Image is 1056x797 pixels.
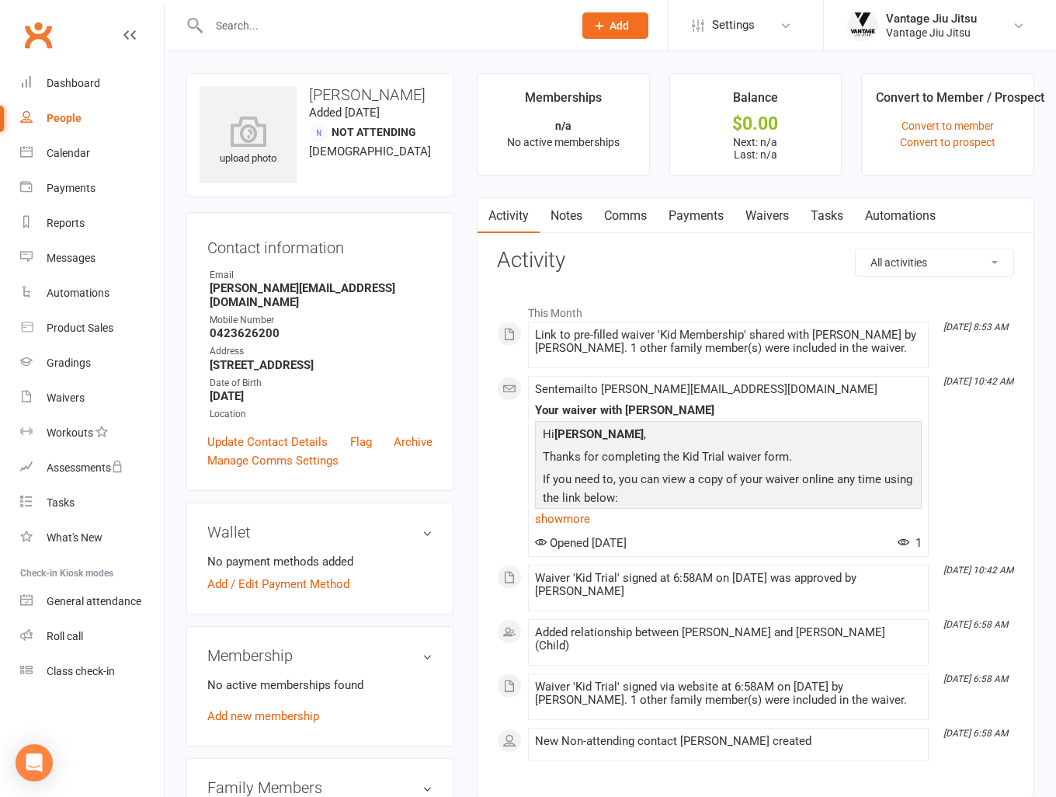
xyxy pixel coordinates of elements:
[943,619,1008,630] i: [DATE] 6:58 AM
[210,313,432,328] div: Mobile Number
[47,531,102,544] div: What's New
[535,404,922,417] div: Your waiver with [PERSON_NAME]
[394,433,432,451] a: Archive
[20,451,164,486] a: Assessments
[47,77,100,89] div: Dashboard
[684,136,828,161] p: Next: n/a Last: n/a
[943,565,1013,576] i: [DATE] 10:42 AM
[200,116,297,167] div: upload photo
[886,26,977,40] div: Vantage Jiu Jitsu
[47,630,83,642] div: Roll call
[20,136,164,171] a: Calendar
[876,88,1044,116] div: Convert to Member / Prospect
[733,88,778,116] div: Balance
[47,147,90,159] div: Calendar
[16,744,53,781] div: Open Intercom Messenger
[554,427,644,441] strong: [PERSON_NAME]
[210,326,432,340] strong: 0423626200
[900,136,995,148] a: Convert to prospect
[350,433,372,451] a: Flag
[20,101,164,136] a: People
[800,198,854,234] a: Tasks
[210,268,432,283] div: Email
[207,451,339,470] a: Manage Comms Settings
[886,12,977,26] div: Vantage Jiu Jitsu
[540,198,593,234] a: Notes
[200,86,440,103] h3: [PERSON_NAME]
[943,376,1013,387] i: [DATE] 10:42 AM
[207,433,328,451] a: Update Contact Details
[535,572,922,598] div: Waiver 'Kid Trial' signed at 6:58AM on [DATE] was approved by [PERSON_NAME]
[535,536,627,550] span: Opened [DATE]
[943,728,1008,739] i: [DATE] 6:58 AM
[535,626,922,653] div: Added relationship between [PERSON_NAME] and [PERSON_NAME] (Child)
[47,252,96,264] div: Messages
[610,19,629,32] span: Add
[47,426,93,439] div: Workouts
[47,392,85,404] div: Waivers
[47,217,85,229] div: Reports
[20,311,164,346] a: Product Sales
[901,120,994,132] a: Convert to member
[47,322,113,334] div: Product Sales
[210,376,432,391] div: Date of Birth
[210,281,432,309] strong: [PERSON_NAME][EMAIL_ADDRESS][DOMAIN_NAME]
[535,382,877,396] span: Sent email to [PERSON_NAME][EMAIL_ADDRESS][DOMAIN_NAME]
[539,425,918,447] p: Hi ,
[20,619,164,654] a: Roll call
[20,486,164,520] a: Tasks
[497,249,1014,273] h3: Activity
[582,12,648,39] button: Add
[20,241,164,276] a: Messages
[20,171,164,206] a: Payments
[593,198,658,234] a: Comms
[47,287,109,299] div: Automations
[525,88,602,116] div: Memberships
[47,595,141,607] div: General attendance
[684,116,828,132] div: $0.00
[47,461,123,474] div: Assessments
[309,106,380,120] time: Added [DATE]
[47,182,96,194] div: Payments
[854,198,947,234] a: Automations
[20,654,164,689] a: Class kiosk mode
[735,198,800,234] a: Waivers
[507,136,620,148] span: No active memberships
[20,276,164,311] a: Automations
[20,346,164,381] a: Gradings
[210,344,432,359] div: Address
[712,8,755,43] span: Settings
[47,112,82,124] div: People
[47,496,75,509] div: Tasks
[207,647,432,664] h3: Membership
[207,779,432,796] h3: Family Members
[535,735,922,748] div: New Non-attending contact [PERSON_NAME] created
[478,198,540,234] a: Activity
[535,680,922,707] div: Waiver 'Kid Trial' signed via website at 6:58AM on [DATE] by [PERSON_NAME]. 1 other family member...
[847,10,878,41] img: thumb_image1666673915.png
[539,447,918,470] p: Thanks for completing the Kid Trial waiver form.
[207,524,432,541] h3: Wallet
[555,120,571,132] strong: n/a
[210,358,432,372] strong: [STREET_ADDRESS]
[332,126,416,138] span: Not Attending
[535,329,922,355] div: Link to pre-filled waiver 'Kid Membership' shared with [PERSON_NAME] by [PERSON_NAME]. 1 other fa...
[207,709,319,723] a: Add new membership
[20,381,164,416] a: Waivers
[47,357,91,369] div: Gradings
[47,665,115,677] div: Class check-in
[204,15,562,37] input: Search...
[943,673,1008,684] i: [DATE] 6:58 AM
[210,407,432,422] div: Location
[20,520,164,555] a: What's New
[309,144,431,158] span: [DEMOGRAPHIC_DATA]
[535,508,922,530] a: show more
[207,552,432,571] li: No payment methods added
[19,16,57,54] a: Clubworx
[658,198,735,234] a: Payments
[207,676,432,694] p: No active memberships found
[943,322,1008,332] i: [DATE] 8:53 AM
[539,470,918,511] p: If you need to, you can view a copy of your waiver online any time using the link below:
[207,233,432,256] h3: Contact information
[898,536,922,550] span: 1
